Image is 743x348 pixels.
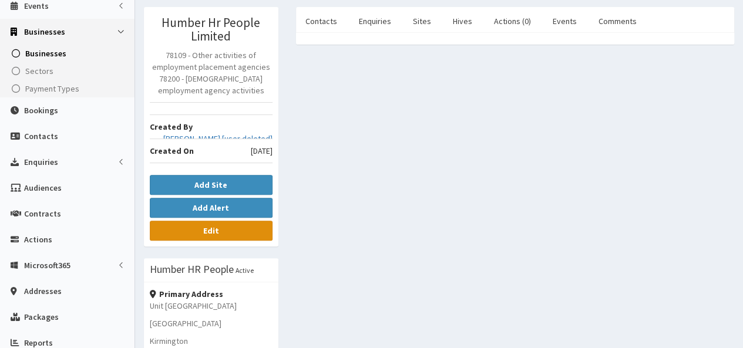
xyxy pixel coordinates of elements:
b: Add Alert [193,202,229,213]
a: Businesses [3,45,135,62]
p: [GEOGRAPHIC_DATA] [150,317,273,329]
span: Addresses [24,286,62,296]
a: [PERSON_NAME] [user deleted] [163,133,273,144]
span: Packages [24,312,59,322]
span: Sectors [25,66,53,76]
a: Events [543,9,586,33]
a: Sectors [3,62,135,80]
span: [DATE] [251,145,273,157]
span: Events [24,1,49,11]
span: Businesses [24,26,65,37]
a: Edit [150,221,273,241]
span: Contacts [24,131,58,141]
span: Reports [24,337,53,348]
button: Add Alert [150,198,273,218]
span: Bookings [24,105,58,116]
h3: Humber Hr People Limited [150,16,273,43]
span: Audiences [24,183,62,193]
h3: Humber HR People [150,264,234,275]
span: Microsoft365 [24,260,70,271]
span: Businesses [25,48,66,59]
strong: Primary Address [150,289,223,299]
a: Actions (0) [485,9,540,33]
b: Add Site [194,180,227,190]
span: Enquiries [24,157,58,167]
a: Payment Types [3,80,135,97]
a: Enquiries [349,9,401,33]
span: Actions [24,234,52,245]
small: Active [236,266,254,275]
a: Contacts [296,9,347,33]
p: Kirmington [150,335,273,347]
a: Sites [404,9,441,33]
b: Created By [150,121,193,132]
span: Contracts [24,208,61,219]
b: Edit [203,225,219,236]
a: Hives [443,9,482,33]
p: 78109 - Other activities of employment placement agencies 78200 - [DEMOGRAPHIC_DATA] employment a... [150,49,273,96]
b: Created On [150,146,194,156]
a: Comments [589,9,646,33]
span: Payment Types [25,83,79,94]
p: Unit [GEOGRAPHIC_DATA] [150,300,273,312]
